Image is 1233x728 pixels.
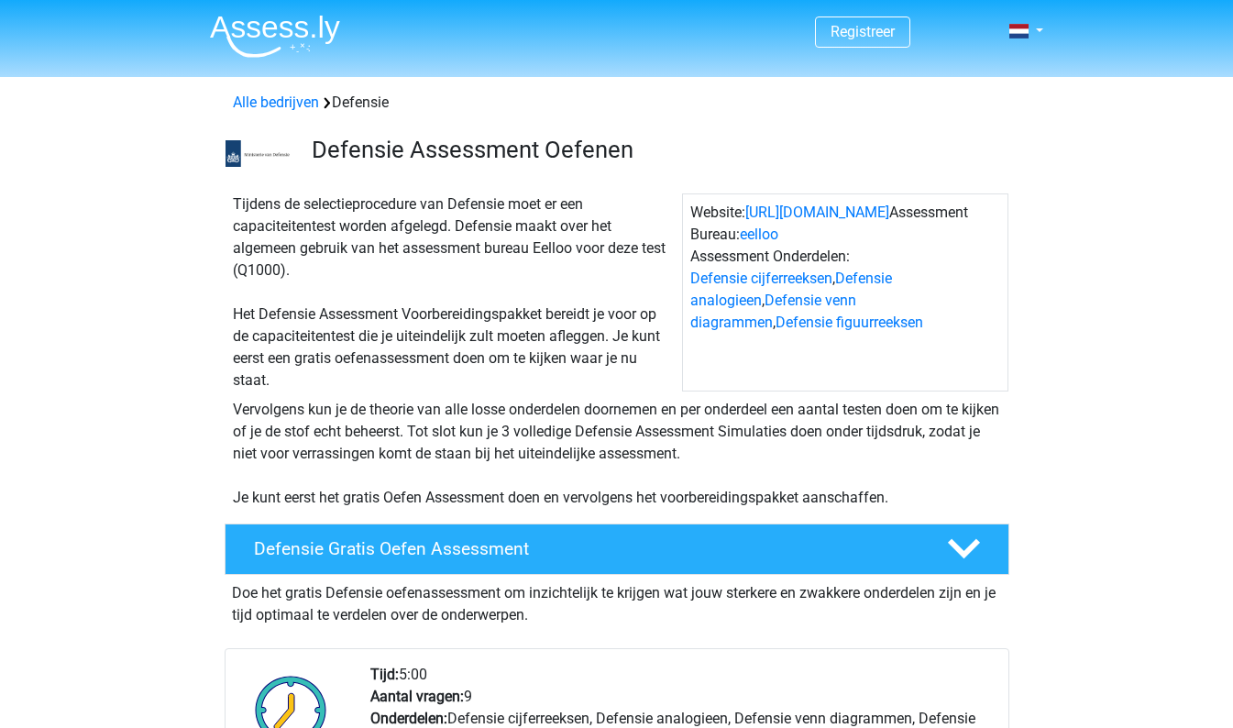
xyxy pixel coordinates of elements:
a: eelloo [740,226,778,243]
a: Defensie venn diagrammen [690,292,856,331]
b: Onderdelen: [370,710,447,727]
a: [URL][DOMAIN_NAME] [745,204,889,221]
a: Alle bedrijven [233,94,319,111]
div: Doe het gratis Defensie oefenassessment om inzichtelijk te krijgen wat jouw sterkere en zwakkere ... [225,575,1009,626]
a: Registreer [831,23,895,40]
div: Defensie [226,92,1008,114]
div: Vervolgens kun je de theorie van alle losse onderdelen doornemen en per onderdeel een aantal test... [226,399,1008,509]
h3: Defensie Assessment Oefenen [312,136,995,164]
a: Defensie cijferreeksen [690,270,832,287]
h4: Defensie Gratis Oefen Assessment [254,538,918,559]
img: Assessly [210,15,340,58]
a: Defensie Gratis Oefen Assessment [217,524,1017,575]
div: Website: Assessment Bureau: Assessment Onderdelen: , , , [682,193,1008,392]
a: Defensie analogieen [690,270,892,309]
a: Defensie figuurreeksen [776,314,923,331]
b: Tijd: [370,666,399,683]
b: Aantal vragen: [370,688,464,705]
div: Tijdens de selectieprocedure van Defensie moet er een capaciteitentest worden afgelegd. Defensie ... [226,193,682,392]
